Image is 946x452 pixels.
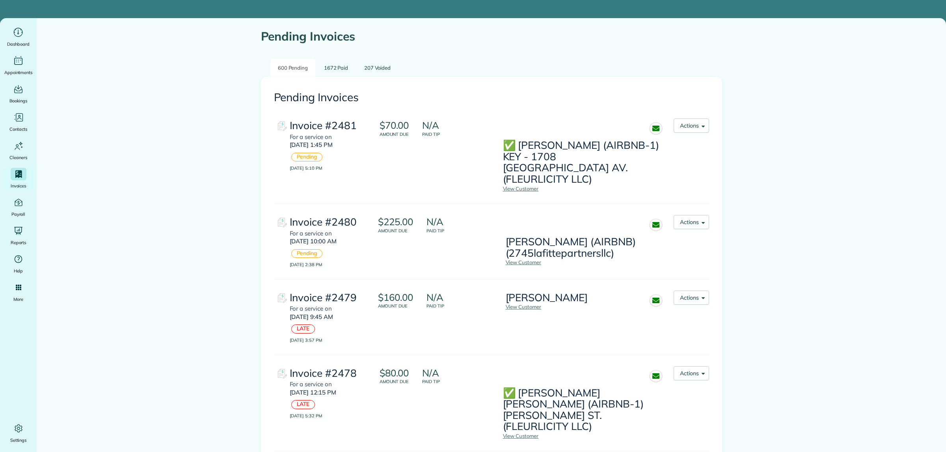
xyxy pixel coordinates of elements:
[674,366,709,380] button: Actions
[290,303,365,313] div: For a service on
[270,59,316,77] a: 600 Pending
[290,261,369,268] small: [DATE] 2:38 PM
[426,217,443,227] p: N/A
[3,224,34,246] a: Reports
[274,91,709,104] h2: Pending Invoices
[422,120,439,130] p: N/A
[506,292,588,304] h3: [PERSON_NAME]
[3,196,34,218] a: Payroll
[3,168,34,190] a: Invoices
[426,228,506,234] small: Paid Tip
[274,119,290,134] img: Invoice #2481
[290,120,366,132] div: Invoice #2481
[356,59,398,77] a: 207 Voided
[378,292,413,302] p: $160.00
[426,303,506,309] small: Paid Tip
[290,413,370,419] small: [DATE] 5:32 PM
[290,389,366,400] div: [DATE] 12:15 PM
[3,422,34,444] a: Settings
[426,292,443,302] p: N/A
[380,378,413,385] small: Amount due
[380,131,413,138] small: Amount due
[380,120,409,130] p: $70.00
[674,291,709,305] button: Actions
[290,165,370,172] small: [DATE] 5:10 PM
[674,119,709,133] button: Actions
[290,313,365,324] div: [DATE] 9:45 AM
[422,368,439,378] p: N/A
[291,153,323,161] div: Pending
[422,378,503,385] small: Paid Tip
[290,141,366,152] div: [DATE] 1:45 PM
[3,253,34,275] a: Help
[503,185,539,192] a: View Customer
[378,303,417,309] small: Amount due
[4,69,33,76] span: Appointments
[11,239,26,246] span: Reports
[422,131,503,138] small: Paid Tip
[506,259,542,265] a: View Customer
[316,59,356,77] a: 1672 Paid
[290,132,366,141] div: For a service on
[290,228,365,238] div: For a service on
[506,304,542,310] a: View Customer
[3,139,34,161] a: Cleaners
[290,379,366,389] div: For a service on
[290,292,365,304] div: Invoice #2479
[13,295,23,303] span: More
[274,366,290,382] img: Invoice #2478
[10,436,27,444] span: Settings
[674,215,709,229] button: Actions
[3,26,34,48] a: Dashboard
[9,97,28,105] span: Bookings
[9,125,27,133] span: Contacts
[503,140,660,185] h3: ✅ [PERSON_NAME] (AIRBNB-1) KEY - 1708 [GEOGRAPHIC_DATA] AV. (FLEURLICITY LLC)
[290,368,366,379] div: Invoice #2478
[378,228,417,234] small: Amount due
[290,337,369,344] small: [DATE] 3:57 PM
[291,400,315,409] div: LATE
[7,40,30,48] span: Dashboard
[503,433,539,439] a: View Customer
[380,368,409,378] p: $80.00
[3,83,34,105] a: Bookings
[291,324,315,333] div: LATE
[378,217,413,227] p: $225.00
[261,30,722,43] h1: Pending Invoices
[3,111,34,133] a: Contacts
[11,182,26,190] span: Invoices
[3,54,34,76] a: Appointments
[11,210,26,218] span: Payroll
[274,215,290,231] img: Invoice #2480
[14,267,23,275] span: Help
[291,249,323,258] div: Pending
[506,236,660,259] h3: [PERSON_NAME] (AIRBNB) (2745lafittepartnersllc)
[503,387,660,432] h3: ✅ [PERSON_NAME] [PERSON_NAME] (AIRBNB-1) [PERSON_NAME] ST. (FLEURLICITY LLC)
[274,291,290,306] img: Invoice #2479
[290,237,365,249] div: [DATE] 10:00 AM
[9,154,27,161] span: Cleaners
[290,217,365,228] div: Invoice #2480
